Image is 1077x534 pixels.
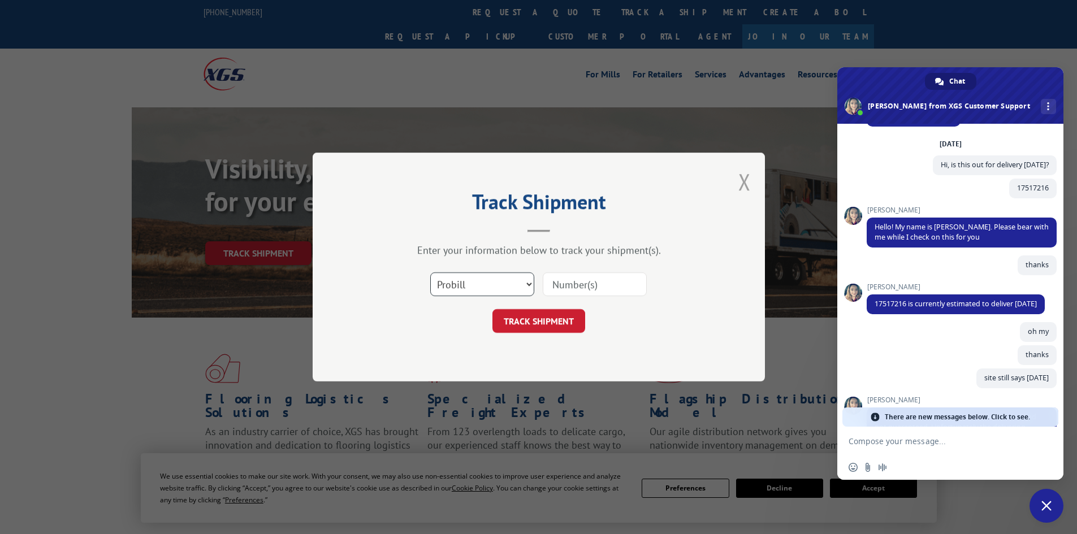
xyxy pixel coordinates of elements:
[1026,260,1049,270] span: thanks
[885,407,1030,427] span: There are new messages below. Click to see.
[1026,350,1049,359] span: thanks
[941,160,1049,170] span: Hi, is this out for delivery [DATE]?
[1041,99,1056,114] div: More channels
[875,299,1037,309] span: 17517216 is currently estimated to deliver [DATE]
[867,396,1057,404] span: [PERSON_NAME]
[369,194,708,215] h2: Track Shipment
[867,206,1057,214] span: [PERSON_NAME]
[492,309,585,333] button: TRACK SHIPMENT
[1028,327,1049,336] span: oh my
[849,436,1027,446] textarea: Compose your message...
[949,73,965,90] span: Chat
[738,167,751,197] button: Close modal
[1030,489,1063,523] div: Close chat
[849,463,858,472] span: Insert an emoji
[1017,183,1049,193] span: 17517216
[867,283,1045,291] span: [PERSON_NAME]
[875,222,1049,242] span: Hello! My name is [PERSON_NAME]. Please bear with me while I check on this for you
[984,373,1049,383] span: site still says [DATE]
[543,272,647,296] input: Number(s)
[878,463,887,472] span: Audio message
[863,463,872,472] span: Send a file
[940,141,962,147] div: [DATE]
[369,244,708,257] div: Enter your information below to track your shipment(s).
[925,73,976,90] div: Chat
